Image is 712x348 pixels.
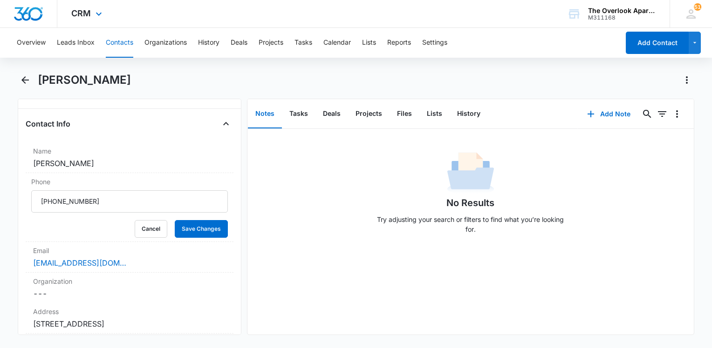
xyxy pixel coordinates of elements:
[175,220,228,238] button: Save Changes
[294,28,312,58] button: Tasks
[106,28,133,58] button: Contacts
[315,100,348,128] button: Deals
[26,242,233,273] div: Email[EMAIL_ADDRESS][DOMAIN_NAME]
[198,28,219,58] button: History
[31,177,228,187] label: Phone
[323,28,351,58] button: Calendar
[588,14,656,21] div: account id
[33,276,226,286] label: Organization
[219,116,233,131] button: Close
[694,3,701,11] span: 51
[135,220,167,238] button: Cancel
[38,73,131,87] h1: [PERSON_NAME]
[26,273,233,303] div: Organization---
[588,7,656,14] div: account name
[373,214,568,234] p: Try adjusting your search or filters to find what you’re looking for.
[626,32,689,54] button: Add Contact
[387,28,411,58] button: Reports
[33,246,226,255] label: Email
[578,103,640,125] button: Add Note
[71,8,91,18] span: CRM
[282,100,315,128] button: Tasks
[33,288,226,299] dd: ---
[17,28,46,58] button: Overview
[26,303,233,334] div: Address[STREET_ADDRESS]
[422,28,447,58] button: Settings
[248,100,282,128] button: Notes
[640,107,655,121] button: Search...
[450,100,488,128] button: History
[694,3,701,11] div: notifications count
[670,107,685,121] button: Overflow Menu
[57,28,95,58] button: Leads Inbox
[231,28,247,58] button: Deals
[259,28,283,58] button: Projects
[144,28,187,58] button: Organizations
[33,307,226,316] label: Address
[362,28,376,58] button: Lists
[447,149,494,196] img: No Data
[419,100,450,128] button: Lists
[446,196,494,210] h1: No Results
[390,100,419,128] button: Files
[31,190,228,213] input: Phone
[33,257,126,268] a: [EMAIL_ADDRESS][DOMAIN_NAME]
[679,73,694,87] button: Actions
[348,100,390,128] button: Projects
[26,118,70,129] h4: Contact Info
[655,107,670,121] button: Filters
[26,142,233,173] div: Name[PERSON_NAME]
[18,73,32,87] button: Back
[33,158,226,169] dd: [PERSON_NAME]
[33,318,226,329] dd: [STREET_ADDRESS]
[33,146,226,156] label: Name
